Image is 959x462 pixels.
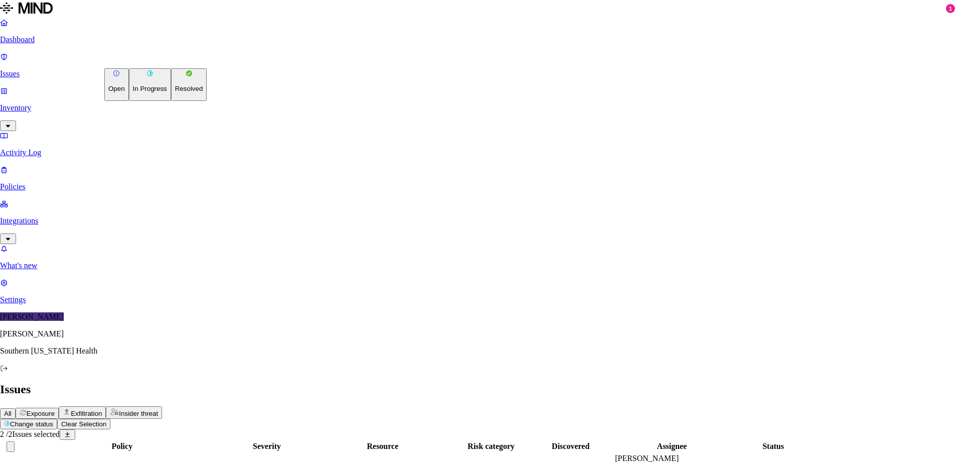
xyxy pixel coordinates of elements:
img: status-in-progress.svg [146,70,153,77]
img: status-open.svg [113,70,120,77]
p: Resolved [175,85,203,92]
p: Open [108,85,125,92]
img: status-resolved.svg [186,70,193,77]
p: In Progress [133,85,167,92]
div: Change status [104,68,207,101]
